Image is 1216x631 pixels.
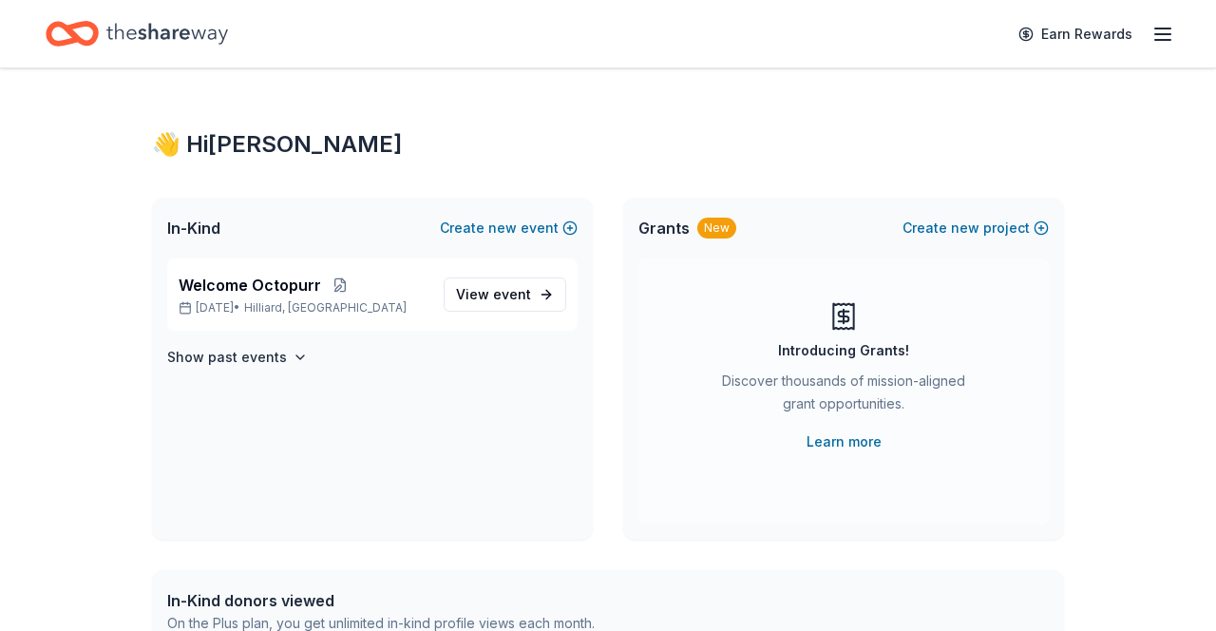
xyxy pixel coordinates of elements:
[807,430,882,453] a: Learn more
[778,339,909,362] div: Introducing Grants!
[638,217,690,239] span: Grants
[440,217,578,239] button: Createnewevent
[244,300,407,315] span: Hilliard, [GEOGRAPHIC_DATA]
[902,217,1049,239] button: Createnewproject
[697,218,736,239] div: New
[179,274,321,296] span: Welcome Octopurr
[46,11,228,56] a: Home
[444,277,566,312] a: View event
[714,370,973,423] div: Discover thousands of mission-aligned grant opportunities.
[493,286,531,302] span: event
[456,283,531,306] span: View
[167,346,308,369] button: Show past events
[951,217,979,239] span: new
[167,589,595,612] div: In-Kind donors viewed
[1007,17,1144,51] a: Earn Rewards
[167,217,220,239] span: In-Kind
[179,300,428,315] p: [DATE] •
[152,129,1064,160] div: 👋 Hi [PERSON_NAME]
[167,346,287,369] h4: Show past events
[488,217,517,239] span: new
